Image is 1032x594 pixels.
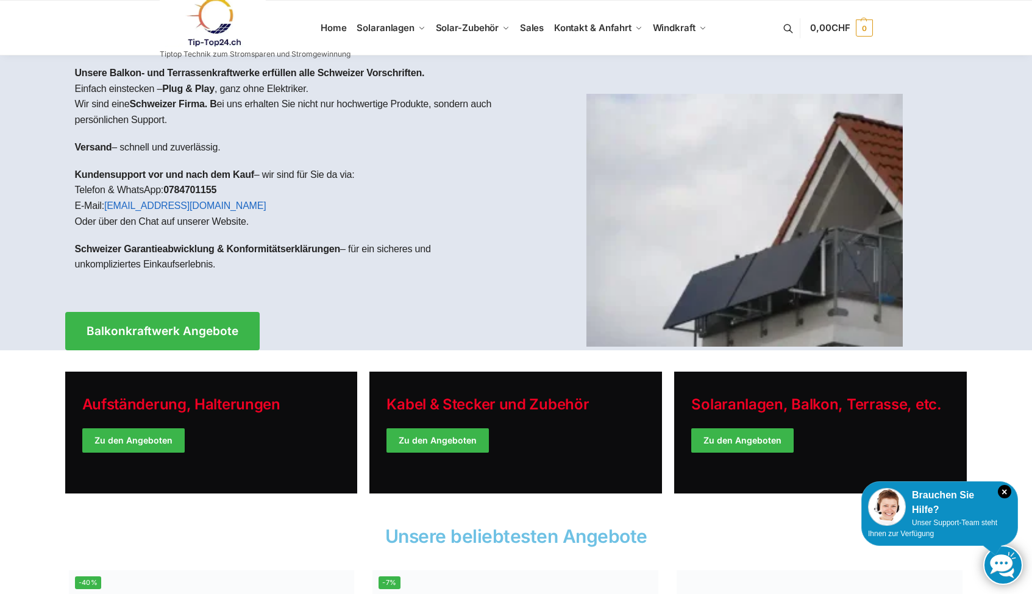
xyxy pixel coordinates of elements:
a: Windkraft [647,1,711,55]
a: 0,00CHF 0 [810,10,872,46]
i: Schließen [998,485,1011,498]
a: Solar-Zubehör [430,1,514,55]
strong: Unsere Balkon- und Terrassenkraftwerke erfüllen alle Schweizer Vorschriften. [75,68,425,78]
p: – wir sind für Sie da via: Telefon & WhatsApp: E-Mail: Oder über den Chat auf unserer Website. [75,167,507,229]
div: Einfach einstecken – , ganz ohne Elektriker. [65,55,516,294]
strong: Schweizer Garantieabwicklung & Konformitätserklärungen [75,244,341,254]
span: Balkonkraftwerk Angebote [87,325,238,337]
a: Sales [514,1,549,55]
span: Windkraft [653,22,696,34]
a: Holiday Style [65,372,358,493]
strong: Versand [75,142,112,152]
strong: Plug & Play [162,83,215,94]
img: Home 1 [586,94,903,347]
img: Customer service [868,488,906,526]
a: Balkonkraftwerk Angebote [65,312,260,350]
p: – für ein sicheres und unkompliziertes Einkaufserlebnis. [75,241,507,272]
h2: Unsere beliebtesten Angebote [65,527,967,545]
span: Sales [520,22,544,34]
span: Unser Support-Team steht Ihnen zur Verfügung [868,518,997,538]
a: Kontakt & Anfahrt [549,1,647,55]
p: – schnell und zuverlässig. [75,140,507,155]
span: Kontakt & Anfahrt [554,22,632,34]
span: CHF [831,22,850,34]
p: Wir sind eine ei uns erhalten Sie nicht nur hochwertige Produkte, sondern auch persönlichen Support. [75,96,507,127]
div: Brauchen Sie Hilfe? [868,488,1011,517]
strong: Schweizer Firma. B [129,99,216,109]
a: Solaranlagen [352,1,430,55]
span: 0 [856,19,873,37]
p: Tiptop Technik zum Stromsparen und Stromgewinnung [160,51,351,58]
span: 0,00 [810,22,850,34]
strong: 0784701155 [163,185,216,195]
a: Winter Jackets [674,372,967,493]
strong: Kundensupport vor und nach dem Kauf [75,169,254,180]
a: Holiday Style [369,372,662,493]
span: Solaranlagen [357,22,415,34]
span: Solar-Zubehör [436,22,499,34]
a: [EMAIL_ADDRESS][DOMAIN_NAME] [104,200,266,211]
